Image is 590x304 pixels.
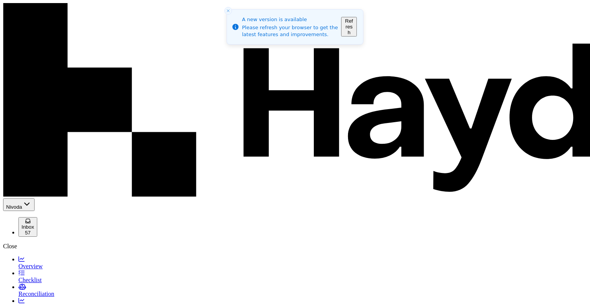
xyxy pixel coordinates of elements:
[242,24,339,38] div: Please refresh your browser to get the latest features and improvements.
[18,217,37,237] button: Inbox57
[341,17,357,37] button: Refresh
[18,284,587,297] a: Reconciliation
[242,16,339,23] div: A new version is available
[18,256,587,269] a: Overview
[18,291,54,297] span: Reconciliation
[3,243,587,250] div: Close
[18,277,41,283] span: Checklist
[6,204,22,210] span: Nivoda
[3,198,35,211] button: Nivoda
[224,7,232,15] button: Close toast
[18,263,43,269] span: Overview
[18,270,587,283] a: Checklist
[22,230,34,236] div: 57
[22,224,34,230] span: Inbox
